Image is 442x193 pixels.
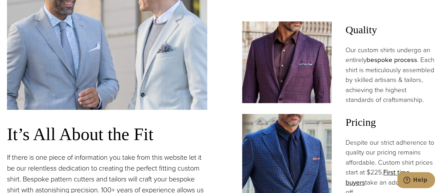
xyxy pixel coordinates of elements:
[346,21,435,38] span: Quality
[346,114,435,131] span: Pricing
[242,21,332,103] img: Client wearing brown open collared dress shirt under bespoke blazer.
[346,45,435,105] p: Our custom shirts undergo an entirely . Each shirt is meticulously assembled by skilled artisans ...
[367,55,417,65] a: bespoke process
[397,172,435,189] iframe: Opens a widget where you can chat to one of our agents
[7,124,207,145] h3: It’s All About the Fit
[346,167,410,187] a: First time buyers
